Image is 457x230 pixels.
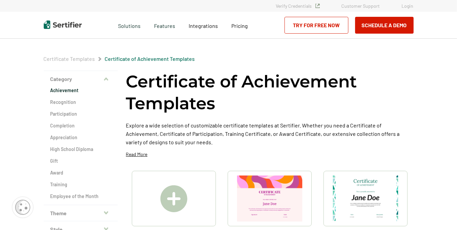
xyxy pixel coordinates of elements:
[44,205,118,221] button: Theme
[355,17,414,34] button: Schedule a Demo
[154,21,175,29] span: Features
[50,169,111,176] a: Award
[237,176,302,222] img: Certificate of Achievement for Preschool Template
[160,185,187,212] img: Create A Blank Certificate
[44,71,118,87] button: Category
[276,3,320,9] a: Verify Credentials
[423,198,457,230] iframe: Chat Widget
[105,55,195,62] a: Certificate of Achievement Templates
[189,21,218,29] a: Integrations
[15,200,30,215] img: Cookie Popup Icon
[126,121,414,146] p: Explore a wide selection of customizable certificate templates at Sertifier. Whether you need a C...
[126,71,414,114] h1: Certificate of Achievement Templates
[333,176,398,222] img: Certificate of Achievement for Elementary Students Template
[126,151,148,158] p: Read More
[44,87,118,205] div: Category
[284,17,348,34] a: Try for Free Now
[44,55,195,62] div: Breadcrumb
[50,99,111,106] a: Recognition
[50,122,111,129] a: Completion
[44,21,82,29] img: Sertifier | Digital Credentialing Platform
[50,158,111,164] a: Gift
[402,3,414,9] a: Login
[50,193,111,200] a: Employee of the Month
[50,146,111,153] a: High School Diploma
[50,134,111,141] a: Appreciation
[50,111,111,117] a: Participation
[44,55,95,62] a: Certificate Templates
[342,3,380,9] a: Customer Support
[315,4,320,8] img: Verified
[118,21,141,29] span: Solutions
[231,21,248,29] a: Pricing
[50,87,111,94] a: Achievement
[50,181,111,188] a: Training
[189,23,218,29] span: Integrations
[231,23,248,29] span: Pricing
